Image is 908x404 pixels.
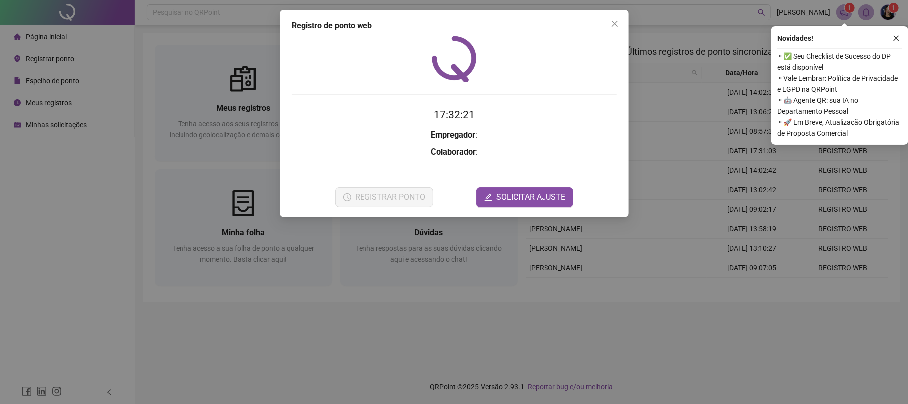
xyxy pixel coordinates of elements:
h3: : [292,129,617,142]
span: edit [484,193,492,201]
h3: : [292,146,617,159]
span: ⚬ 🤖 Agente QR: sua IA no Departamento Pessoal [777,95,902,117]
button: editSOLICITAR AJUSTE [476,187,573,207]
span: SOLICITAR AJUSTE [496,191,565,203]
strong: Empregador [431,130,475,140]
span: Novidades ! [777,33,813,44]
strong: Colaborador [431,147,476,157]
span: close [611,20,619,28]
button: Close [607,16,623,32]
button: REGISTRAR PONTO [335,187,433,207]
div: Registro de ponto web [292,20,617,32]
time: 17:32:21 [434,109,475,121]
span: ⚬ 🚀 Em Breve, Atualização Obrigatória de Proposta Comercial [777,117,902,139]
span: close [893,35,900,42]
span: ⚬ ✅ Seu Checklist de Sucesso do DP está disponível [777,51,902,73]
span: ⚬ Vale Lembrar: Política de Privacidade e LGPD na QRPoint [777,73,902,95]
img: QRPoint [432,36,477,82]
